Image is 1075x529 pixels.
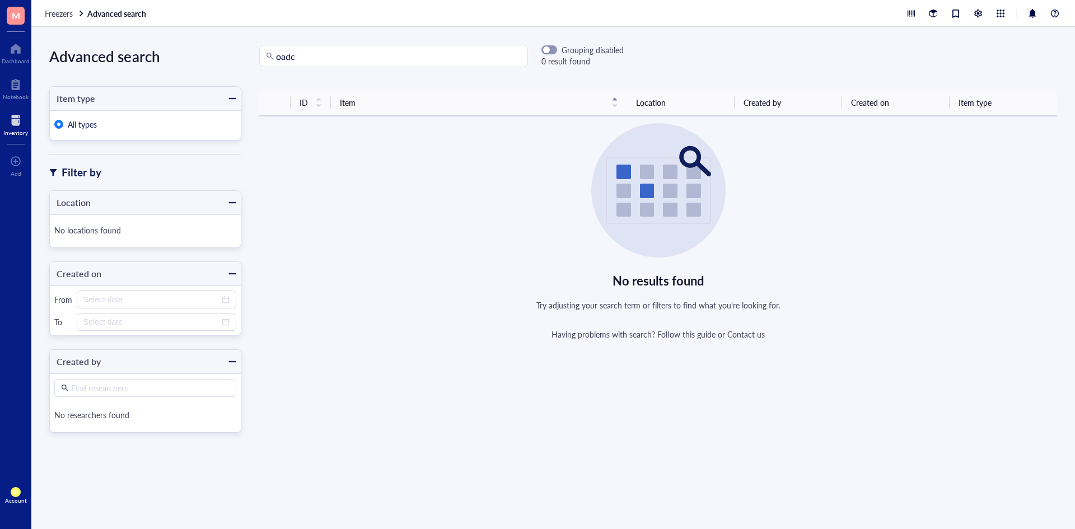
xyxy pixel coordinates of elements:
[12,8,20,22] span: M
[735,90,842,116] th: Created by
[842,90,950,116] th: Created on
[11,170,21,177] div: Add
[50,266,101,282] div: Created on
[300,96,309,109] span: ID
[13,489,19,494] span: EN
[3,111,28,136] a: Inventory
[2,40,30,64] a: Dashboard
[551,329,765,339] div: Having problems with search? or
[950,90,1057,116] th: Item type
[3,76,29,100] a: Notebook
[87,8,148,18] a: Advanced search
[68,119,97,130] span: All types
[49,45,241,68] div: Advanced search
[62,165,101,180] div: Filter by
[45,8,85,18] a: Freezers
[331,90,627,116] th: Item
[83,293,219,306] input: Select date
[591,123,726,258] img: Empty state
[536,299,780,311] div: Try adjusting your search term or filters to find what you're looking for.
[2,58,30,64] div: Dashboard
[541,55,624,67] div: 0 result found
[657,329,715,340] a: Follow this guide
[54,294,72,305] div: From
[54,404,236,428] div: No researchers found
[627,90,735,116] th: Location
[50,354,101,369] div: Created by
[727,329,765,340] a: Contact us
[613,271,704,290] div: No results found
[340,96,605,109] span: Item
[291,90,331,116] th: ID
[54,317,72,327] div: To
[45,8,73,19] span: Freezers
[3,129,28,136] div: Inventory
[562,45,624,55] div: Grouping disabled
[83,316,219,328] input: Select date
[50,91,95,106] div: Item type
[54,219,236,243] div: No locations found
[3,93,29,100] div: Notebook
[5,497,27,504] div: Account
[50,195,91,210] div: Location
